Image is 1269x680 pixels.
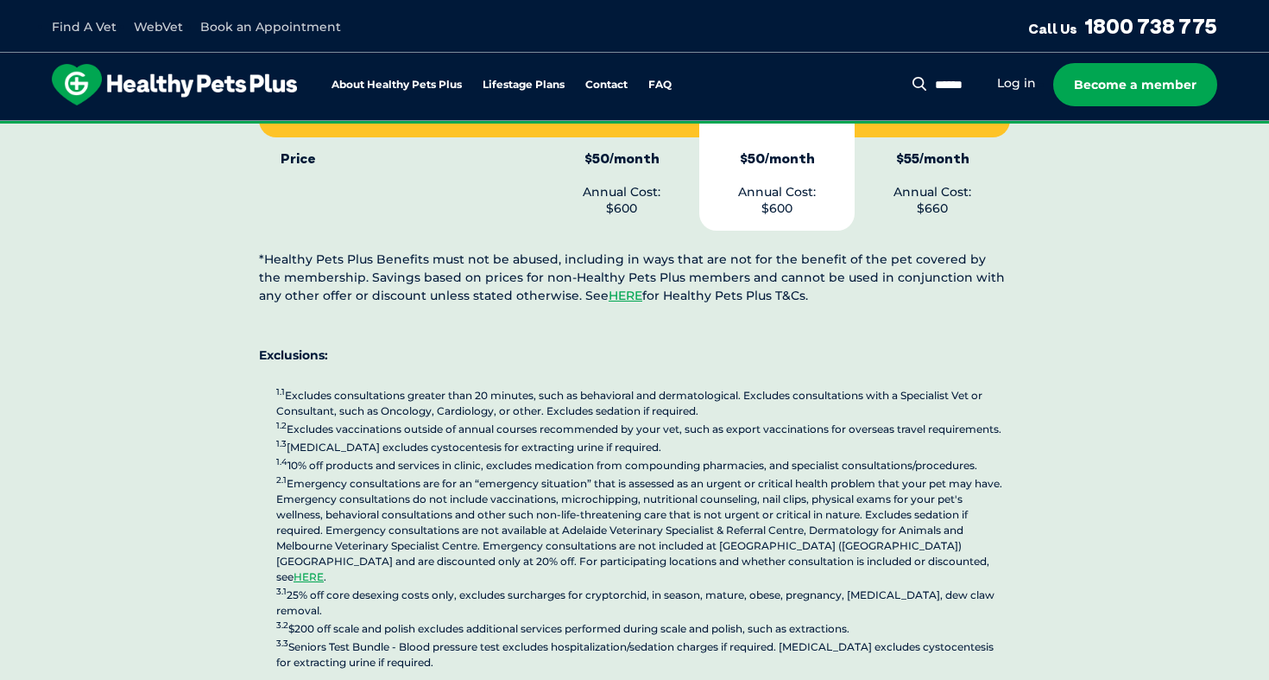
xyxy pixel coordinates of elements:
[294,570,324,583] a: HERE
[276,438,287,449] sup: 1.3
[565,150,678,167] strong: $50/month
[721,150,833,167] strong: $50/month
[52,19,117,35] a: Find A Vet
[585,79,628,91] a: Contact
[1028,20,1077,37] span: Call Us
[276,620,288,631] sup: 3.2
[721,150,833,218] p: Annual Cost: $600
[1053,63,1217,106] a: Become a member
[909,75,931,92] button: Search
[276,586,287,597] sup: 3.1
[276,386,285,397] sup: 1.1
[565,150,678,218] p: Annual Cost: $600
[331,79,462,91] a: About Healthy Pets Plus
[52,64,297,105] img: hpp-logo
[876,150,988,218] p: Annual Cost: $660
[281,150,522,167] strong: Price
[259,251,1010,305] p: *Healthy Pets Plus Benefits must not be abused, including in ways that are not for the benefit of...
[259,347,328,363] strong: Exclusions:
[276,385,1010,670] p: Excludes consultations greater than 20 minutes, such as behavioral and dermatological. Excludes c...
[276,474,287,486] sup: 2.1
[276,420,287,431] sup: 1.2
[483,79,565,91] a: Lifestage Plans
[134,19,183,35] a: WebVet
[276,456,287,467] sup: 1.4
[876,150,988,167] strong: $55/month
[648,79,672,91] a: FAQ
[313,121,957,137] span: Proactive, preventative wellness program designed to keep your pet healthier and happier for longer
[609,288,642,303] a: HERE
[276,638,288,649] sup: 3.3
[997,75,1036,92] a: Log in
[1028,13,1217,39] a: Call Us1800 738 775
[200,19,341,35] a: Book an Appointment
